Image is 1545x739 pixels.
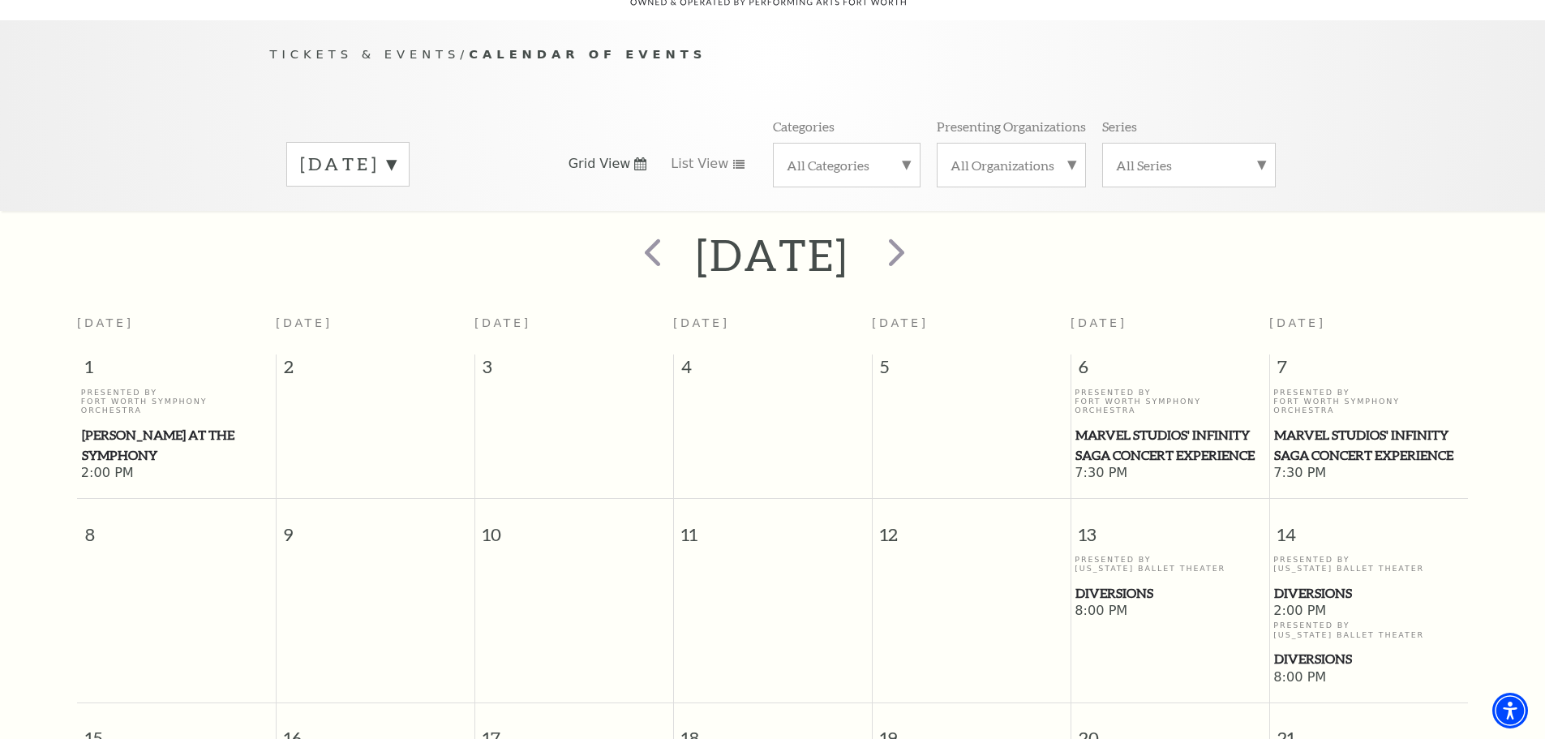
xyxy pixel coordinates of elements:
span: [DATE] [872,316,929,329]
label: All Organizations [951,157,1072,174]
span: 2:00 PM [81,465,272,483]
span: Calendar of Events [469,47,706,61]
span: 7 [1270,354,1469,387]
span: 2 [277,354,474,387]
span: [DATE] [474,316,531,329]
p: Presenting Organizations [937,118,1086,135]
span: 14 [1270,499,1469,555]
p: Categories [773,118,835,135]
span: 8:00 PM [1075,603,1265,621]
label: All Categories [787,157,907,174]
span: [DATE] [673,316,730,329]
span: Grid View [569,155,631,173]
p: Presented By Fort Worth Symphony Orchestra [1075,388,1265,415]
span: Marvel Studios' Infinity Saga Concert Experience [1075,425,1264,465]
span: Diversions [1075,583,1264,604]
span: 5 [873,354,1071,387]
h2: [DATE] [696,229,849,281]
span: Tickets & Events [270,47,461,61]
button: next [865,226,924,284]
span: 2:00 PM [1273,603,1464,621]
span: 7:30 PM [1273,465,1464,483]
span: [DATE] [1269,316,1326,329]
span: [PERSON_NAME] at the Symphony [82,425,271,465]
span: Marvel Studios' Infinity Saga Concert Experience [1274,425,1463,465]
span: 9 [277,499,474,555]
p: Presented By [US_STATE] Ballet Theater [1273,555,1464,574]
span: 4 [674,354,872,387]
label: [DATE] [300,152,396,177]
span: [DATE] [276,316,333,329]
span: 1 [77,354,276,387]
span: Diversions [1274,583,1463,604]
span: 3 [475,354,673,387]
a: Marvel Studios' Infinity Saga Concert Experience [1075,425,1265,465]
span: [DATE] [1071,316,1127,329]
span: 10 [475,499,673,555]
p: / [270,45,1276,65]
a: Shakespeare at the Symphony [81,425,272,465]
p: Presented By [US_STATE] Ballet Theater [1273,621,1464,639]
span: List View [671,155,728,173]
span: 11 [674,499,872,555]
div: Accessibility Menu [1492,693,1528,728]
a: Marvel Studios' Infinity Saga Concert Experience [1273,425,1464,465]
button: prev [621,226,680,284]
p: Presented By Fort Worth Symphony Orchestra [81,388,272,415]
p: Presented By [US_STATE] Ballet Theater [1075,555,1265,574]
a: Diversions [1273,649,1464,669]
span: 8:00 PM [1273,669,1464,687]
p: Series [1102,118,1137,135]
span: 8 [77,499,276,555]
span: 7:30 PM [1075,465,1265,483]
span: [DATE] [77,316,134,329]
p: Presented By Fort Worth Symphony Orchestra [1273,388,1464,415]
a: Diversions [1075,583,1265,604]
label: All Series [1116,157,1262,174]
span: Diversions [1274,649,1463,669]
a: Diversions [1273,583,1464,604]
span: 12 [873,499,1071,555]
span: 6 [1071,354,1269,387]
span: 13 [1071,499,1269,555]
